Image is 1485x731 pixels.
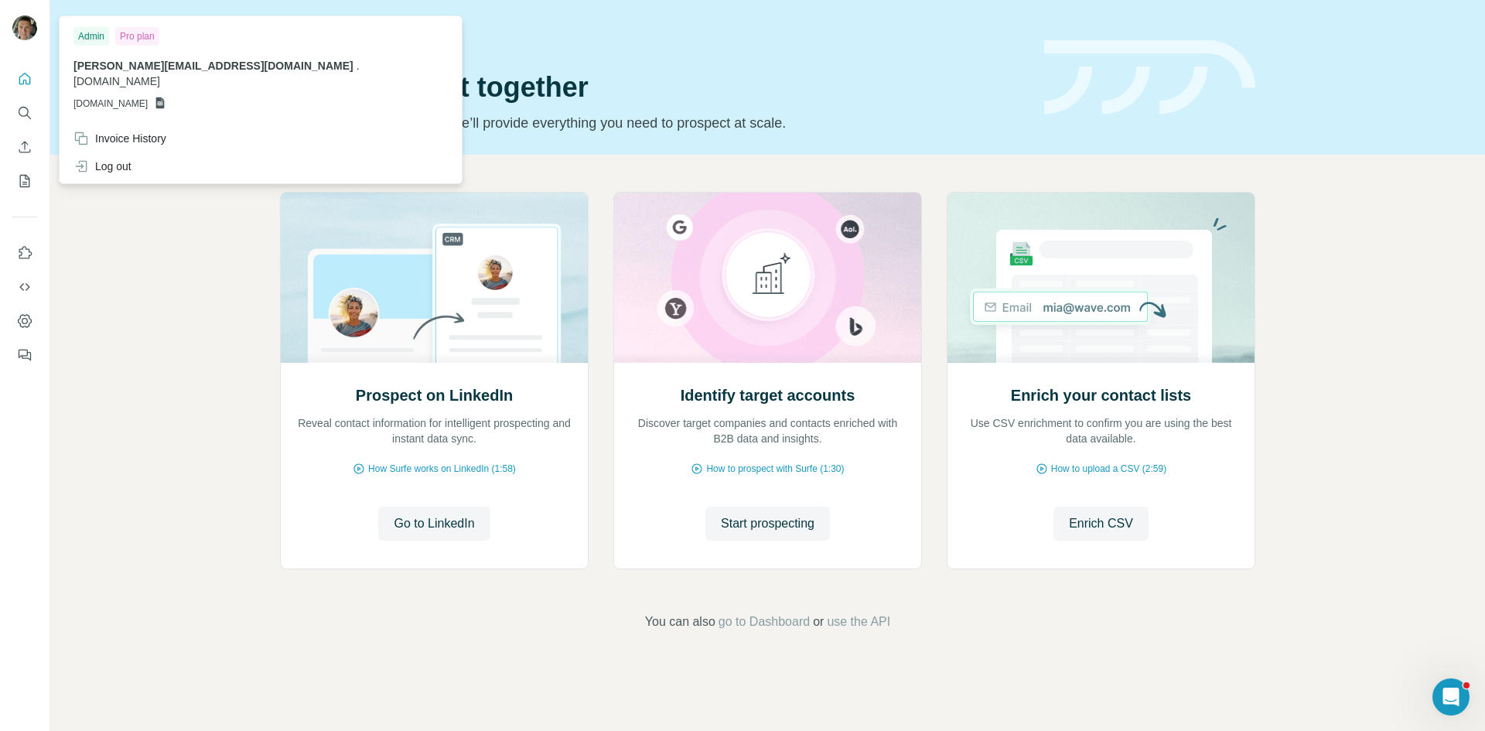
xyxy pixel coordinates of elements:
button: Use Surfe on LinkedIn [12,239,37,267]
span: [DOMAIN_NAME] [73,75,160,87]
img: Enrich your contact lists [947,193,1255,363]
span: . [357,60,360,72]
div: Invoice History [73,131,166,146]
p: Use CSV enrichment to confirm you are using the best data available. [963,415,1239,446]
span: How to upload a CSV (2:59) [1051,462,1166,476]
h2: Identify target accounts [681,384,855,406]
span: [PERSON_NAME][EMAIL_ADDRESS][DOMAIN_NAME] [73,60,353,72]
span: Enrich CSV [1069,514,1133,533]
button: My lists [12,167,37,195]
button: Feedback [12,341,37,369]
button: Enrich CSV [1053,507,1149,541]
h2: Prospect on LinkedIn [356,384,513,406]
span: [DOMAIN_NAME] [73,97,148,111]
button: use the API [827,613,890,631]
button: Start prospecting [705,507,830,541]
img: Prospect on LinkedIn [280,193,589,363]
img: banner [1044,40,1255,115]
button: go to Dashboard [719,613,810,631]
button: Enrich CSV [12,133,37,161]
h2: Enrich your contact lists [1011,384,1191,406]
div: Pro plan [115,27,159,46]
div: Log out [73,159,131,174]
iframe: Intercom live chat [1432,678,1470,716]
img: Identify target accounts [613,193,922,363]
span: Go to LinkedIn [394,514,474,533]
div: Admin [73,27,109,46]
span: Start prospecting [721,514,814,533]
button: Dashboard [12,307,37,335]
p: Reveal contact information for intelligent prospecting and instant data sync. [296,415,572,446]
span: You can also [645,613,715,631]
p: Discover target companies and contacts enriched with B2B data and insights. [630,415,906,446]
span: How to prospect with Surfe (1:30) [706,462,844,476]
span: or [813,613,824,631]
button: Search [12,99,37,127]
span: How Surfe works on LinkedIn (1:58) [368,462,516,476]
button: Go to LinkedIn [378,507,490,541]
img: Avatar [12,15,37,40]
button: Quick start [12,65,37,93]
div: Quick start [280,29,1026,44]
p: Pick your starting point and we’ll provide everything you need to prospect at scale. [280,112,1026,134]
h1: Let’s prospect together [280,72,1026,103]
button: Use Surfe API [12,273,37,301]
